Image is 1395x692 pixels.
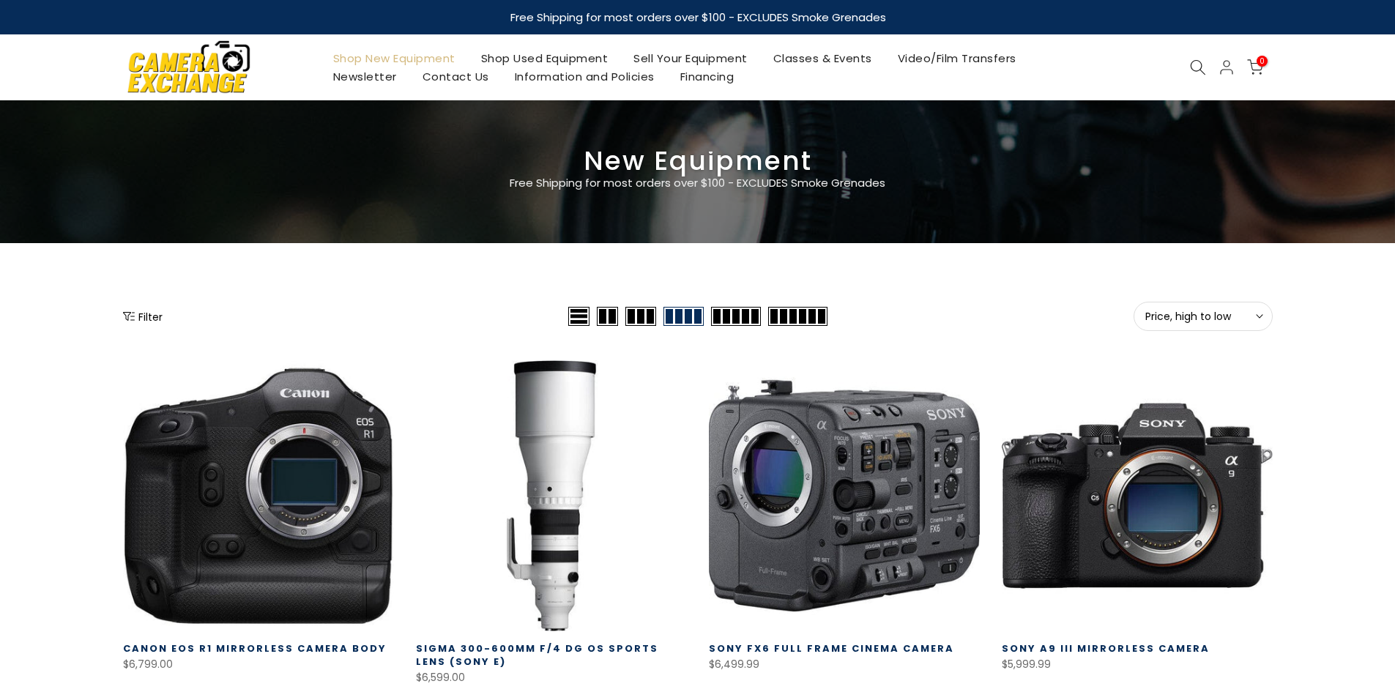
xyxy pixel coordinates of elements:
[123,655,394,674] div: $6,799.00
[416,669,687,687] div: $6,599.00
[123,152,1273,171] h3: New Equipment
[123,309,163,324] button: Show filters
[1145,310,1261,323] span: Price, high to low
[510,10,885,25] strong: Free Shipping for most orders over $100 - EXCLUDES Smoke Grenades
[409,67,502,86] a: Contact Us
[320,67,409,86] a: Newsletter
[1002,655,1273,674] div: $5,999.99
[709,641,954,655] a: Sony FX6 Full Frame Cinema Camera
[621,49,761,67] a: Sell Your Equipment
[468,49,621,67] a: Shop Used Equipment
[667,67,747,86] a: Financing
[123,641,387,655] a: Canon EOS R1 Mirrorless Camera Body
[423,174,972,192] p: Free Shipping for most orders over $100 - EXCLUDES Smoke Grenades
[416,641,658,669] a: Sigma 300-600mm f/4 DG OS Sports Lens (Sony E)
[709,655,980,674] div: $6,499.99
[1257,56,1268,67] span: 0
[1134,302,1273,331] button: Price, high to low
[502,67,667,86] a: Information and Policies
[1247,59,1263,75] a: 0
[760,49,885,67] a: Classes & Events
[1002,641,1210,655] a: Sony a9 III Mirrorless Camera
[885,49,1029,67] a: Video/Film Transfers
[320,49,468,67] a: Shop New Equipment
